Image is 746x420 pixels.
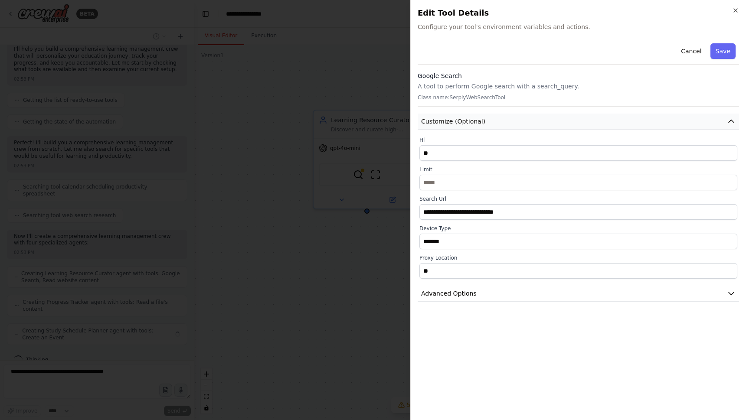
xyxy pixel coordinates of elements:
[418,94,739,101] p: Class name: SerplyWebSearchTool
[419,166,737,173] label: Limit
[418,72,739,80] h3: Google Search
[419,195,737,202] label: Search Url
[676,43,707,59] button: Cancel
[418,286,739,302] button: Advanced Options
[421,117,485,126] span: Customize (Optional)
[418,114,739,130] button: Customize (Optional)
[418,23,739,31] span: Configure your tool's environment variables and actions.
[419,137,737,143] label: Hl
[419,254,737,261] label: Proxy Location
[421,289,477,298] span: Advanced Options
[418,7,739,19] h2: Edit Tool Details
[419,225,737,232] label: Device Type
[710,43,736,59] button: Save
[418,82,739,91] p: A tool to perform Google search with a search_query.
